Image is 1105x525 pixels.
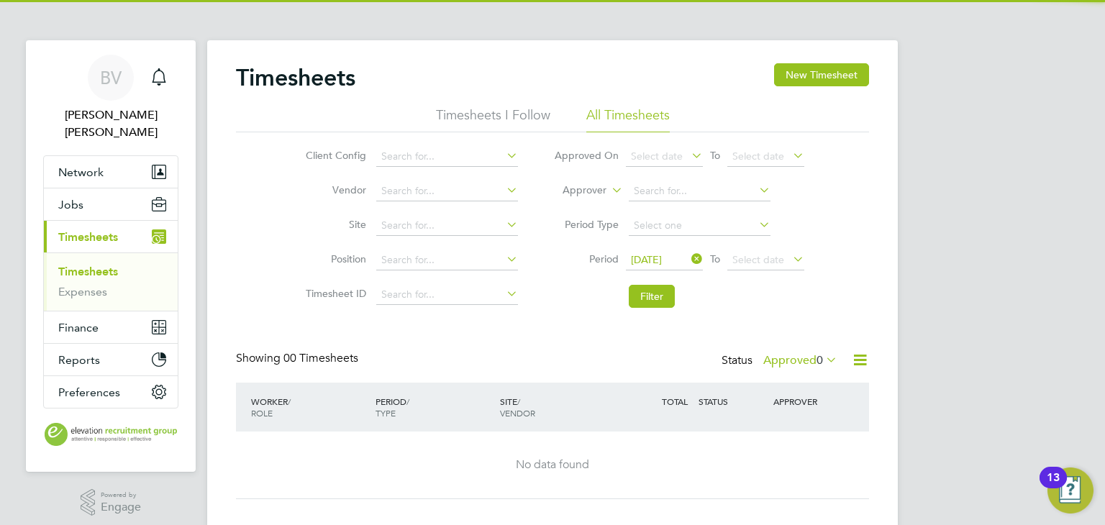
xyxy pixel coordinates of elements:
[26,40,196,472] nav: Main navigation
[774,63,869,86] button: New Timesheet
[58,353,100,367] span: Reports
[1047,478,1060,496] div: 13
[44,188,178,220] button: Jobs
[496,388,621,426] div: SITE
[58,230,118,244] span: Timesheets
[58,265,118,278] a: Timesheets
[376,285,518,305] input: Search for...
[631,150,683,163] span: Select date
[662,396,688,407] span: TOTAL
[81,489,142,516] a: Powered byEngage
[236,351,361,366] div: Showing
[43,106,178,141] span: Bethany Louise Vaines
[1047,467,1093,513] button: Open Resource Center, 13 new notifications
[45,423,177,446] img: elevationrecruitmentgroup-logo-retina.png
[43,423,178,446] a: Go to home page
[44,156,178,188] button: Network
[406,396,409,407] span: /
[554,149,619,162] label: Approved On
[58,385,120,399] span: Preferences
[58,198,83,211] span: Jobs
[817,353,823,367] span: 0
[554,252,619,265] label: Period
[732,253,784,266] span: Select date
[44,311,178,343] button: Finance
[236,63,355,92] h2: Timesheets
[58,285,107,298] a: Expenses
[770,388,845,414] div: APPROVER
[706,250,724,268] span: To
[376,147,518,167] input: Search for...
[44,344,178,375] button: Reports
[629,216,770,236] input: Select one
[301,252,366,265] label: Position
[247,388,372,426] div: WORKER
[695,388,770,414] div: STATUS
[629,181,770,201] input: Search for...
[376,407,396,419] span: TYPE
[376,181,518,201] input: Search for...
[631,253,662,266] span: [DATE]
[301,218,366,231] label: Site
[251,407,273,419] span: ROLE
[376,250,518,270] input: Search for...
[376,216,518,236] input: Search for...
[301,183,366,196] label: Vendor
[44,376,178,408] button: Preferences
[722,351,840,371] div: Status
[706,146,724,165] span: To
[436,106,550,132] li: Timesheets I Follow
[372,388,496,426] div: PERIOD
[101,489,141,501] span: Powered by
[586,106,670,132] li: All Timesheets
[44,221,178,252] button: Timesheets
[554,218,619,231] label: Period Type
[44,252,178,311] div: Timesheets
[288,396,291,407] span: /
[301,287,366,300] label: Timesheet ID
[58,321,99,334] span: Finance
[101,501,141,513] span: Engage
[732,150,784,163] span: Select date
[43,55,178,141] a: BV[PERSON_NAME] [PERSON_NAME]
[517,396,520,407] span: /
[301,149,366,162] label: Client Config
[500,407,535,419] span: VENDOR
[250,457,855,472] div: No data found
[100,68,122,87] span: BV
[763,353,837,367] label: Approved
[629,285,675,308] button: Filter
[58,165,104,179] span: Network
[283,351,358,365] span: 00 Timesheets
[542,183,606,198] label: Approver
